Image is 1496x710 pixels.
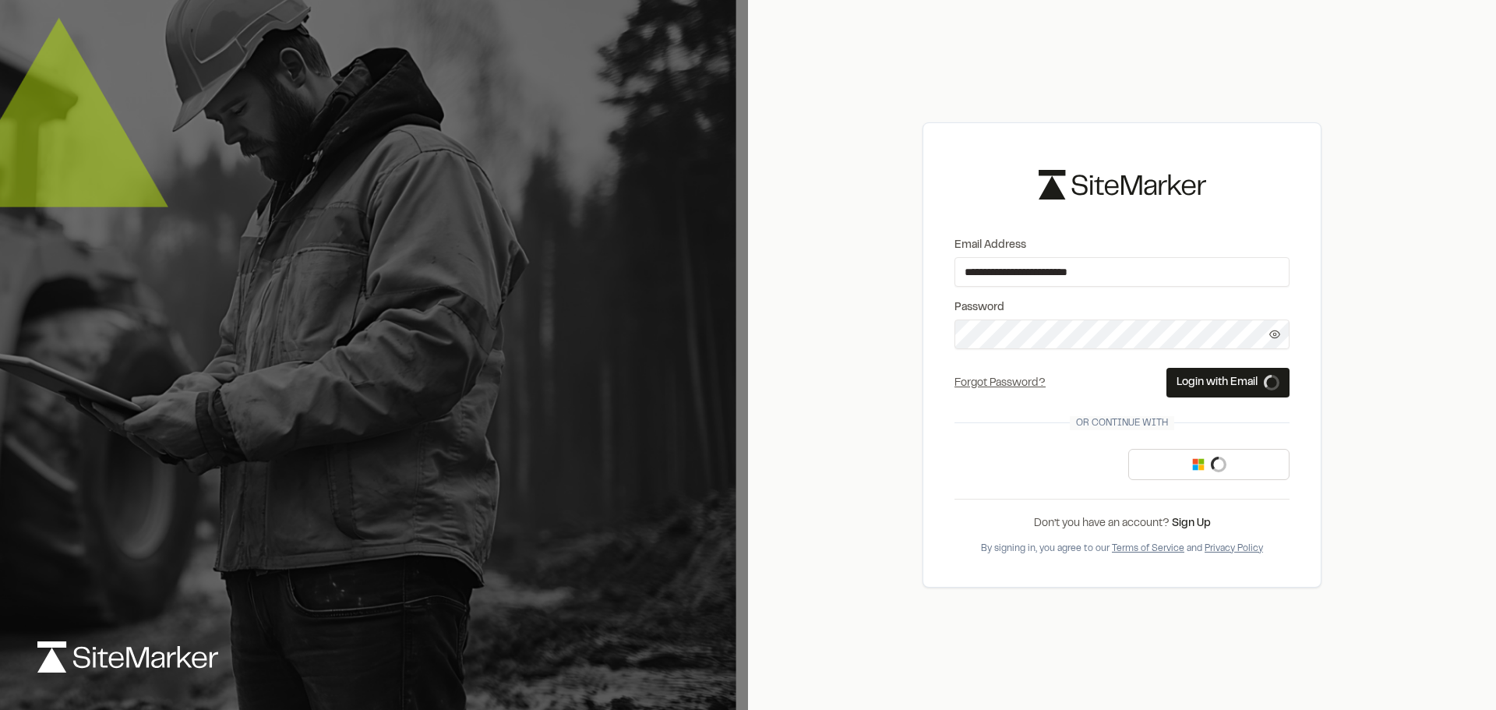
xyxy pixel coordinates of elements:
span: Or continue with [1070,416,1174,430]
a: Sign Up [1172,519,1211,528]
label: Password [954,299,1290,316]
iframe: Sign in with Google Button [947,447,1106,482]
img: logo-black-rebrand.svg [1039,170,1206,199]
label: Email Address [954,237,1290,254]
button: Login with Email [1166,368,1290,397]
button: Privacy Policy [1205,542,1263,556]
div: By signing in, you agree to our and [954,542,1290,556]
img: logo-white-rebrand.svg [37,641,218,673]
a: Forgot Password? [954,379,1046,388]
div: Don’t you have an account? [954,515,1290,532]
button: Terms of Service [1112,542,1184,556]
